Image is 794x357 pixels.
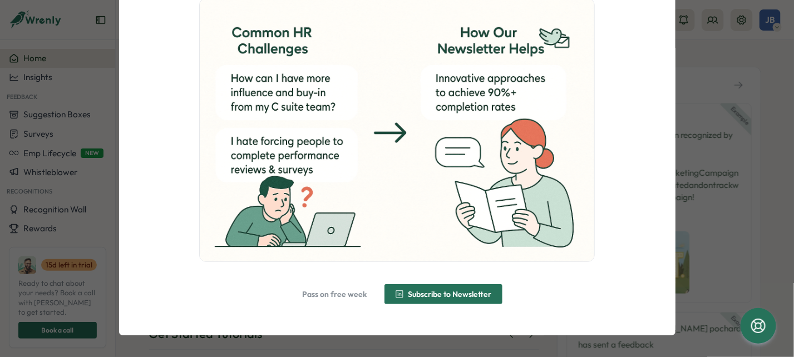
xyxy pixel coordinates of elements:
[408,290,492,298] span: Subscribe to Newsletter
[384,284,502,304] button: Subscribe to Newsletter
[292,284,378,304] button: Pass on free week
[303,290,367,298] span: Pass on free week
